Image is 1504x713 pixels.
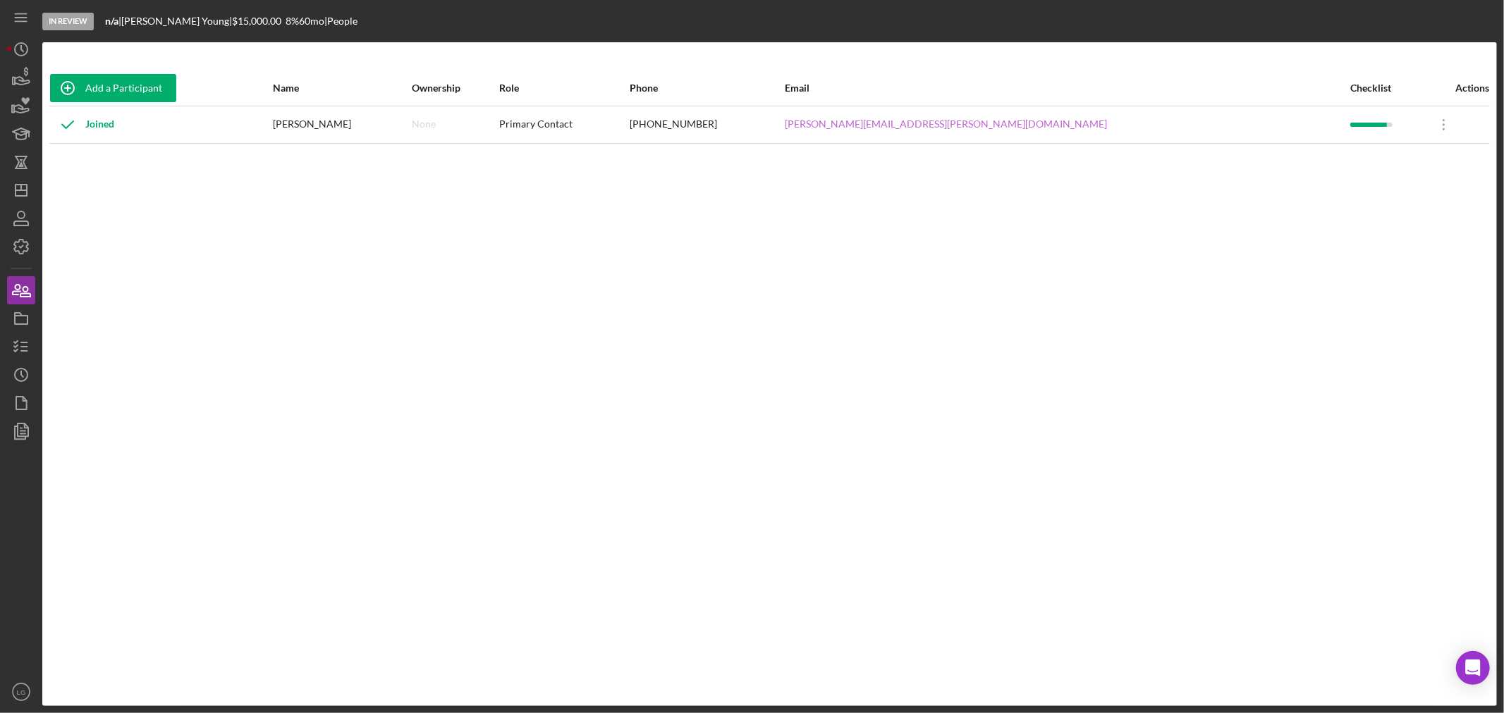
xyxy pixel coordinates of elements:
div: | People [324,15,357,27]
div: None [412,118,436,130]
div: 60 mo [299,15,324,27]
a: [PERSON_NAME][EMAIL_ADDRESS][PERSON_NAME][DOMAIN_NAME] [785,118,1107,130]
div: Name [273,82,410,94]
b: n/a [105,15,118,27]
div: Ownership [412,82,498,94]
div: [PERSON_NAME] Young | [121,15,232,27]
div: Checklist [1350,82,1425,94]
div: Actions [1426,82,1489,94]
div: [PERSON_NAME] [273,107,410,142]
div: In Review [42,13,94,30]
div: $15,000.00 [232,15,286,27]
div: Role [499,82,628,94]
div: 8 % [286,15,299,27]
div: Add a Participant [85,74,162,102]
div: | [105,15,121,27]
div: Email [785,82,1348,94]
text: LG [17,688,26,696]
div: Primary Contact [499,107,628,142]
button: Add a Participant [50,74,176,102]
div: [PHONE_NUMBER] [630,107,783,142]
div: Phone [630,82,783,94]
button: LG [7,678,35,706]
div: Open Intercom Messenger [1456,651,1490,685]
div: Joined [50,107,114,142]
